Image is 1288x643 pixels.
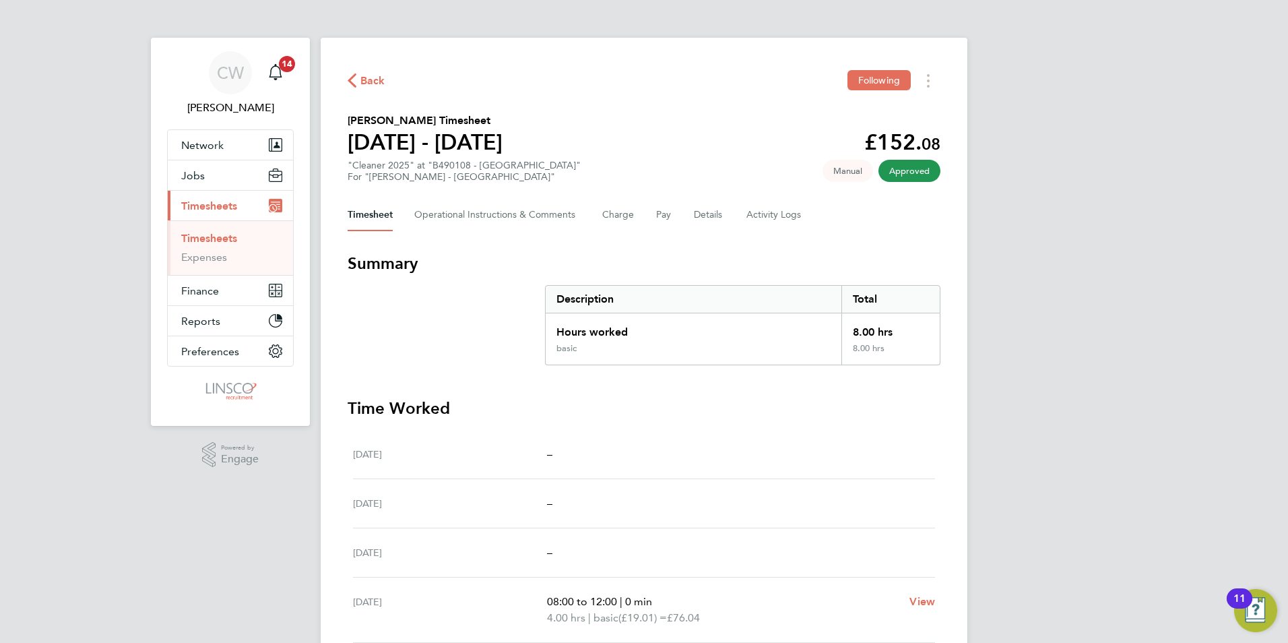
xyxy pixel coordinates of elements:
div: Total [841,286,940,313]
div: [DATE] [353,545,547,561]
h3: Time Worked [348,398,940,419]
div: Hours worked [546,313,841,343]
h2: [PERSON_NAME] Timesheet [348,113,503,129]
span: basic [593,610,618,626]
span: – [547,448,552,460]
span: £76.04 [667,611,700,624]
button: Preferences [168,336,293,366]
a: 14 [262,51,289,94]
span: 08:00 to 12:00 [547,595,617,608]
button: Charge [602,199,635,231]
h3: Summary [348,253,940,274]
a: Go to home page [167,380,294,402]
a: Powered byEngage [202,442,259,468]
button: Network [168,130,293,160]
a: View [909,594,935,610]
button: Operational Instructions & Comments [414,199,581,231]
button: Finance [168,276,293,305]
span: – [547,497,552,510]
span: Engage [221,454,259,465]
button: Details [694,199,725,231]
a: Expenses [181,251,227,264]
span: Powered by [221,442,259,454]
span: Preferences [181,345,239,358]
span: This timesheet has been approved. [878,160,940,182]
button: Jobs [168,160,293,190]
span: Back [360,73,385,89]
a: Timesheets [181,232,237,245]
span: CW [217,64,244,82]
button: Timesheets Menu [916,70,940,91]
h1: [DATE] - [DATE] [348,129,503,156]
button: Reports [168,306,293,336]
span: 0 min [625,595,652,608]
nav: Main navigation [151,38,310,426]
div: 8.00 hrs [841,343,940,365]
span: Jobs [181,169,205,182]
div: [DATE] [353,495,547,512]
div: basic [556,343,577,354]
a: CW[PERSON_NAME] [167,51,294,116]
span: Network [181,139,224,152]
div: Timesheets [168,220,293,275]
div: [DATE] [353,594,547,626]
span: | [620,595,622,608]
button: Timesheet [348,199,393,231]
span: Timesheets [181,200,237,212]
div: For "[PERSON_NAME] - [GEOGRAPHIC_DATA]" [348,171,581,183]
div: Summary [545,285,940,365]
button: Back [348,72,385,89]
span: 4.00 hrs [547,611,585,624]
span: – [547,546,552,559]
button: Open Resource Center, 11 new notifications [1234,589,1277,632]
span: Following [858,74,900,86]
span: Finance [181,284,219,297]
div: 11 [1233,599,1246,616]
app-decimal: £152. [864,129,940,155]
button: Timesheets [168,191,293,220]
span: View [909,595,935,608]
span: Chloe Whittall [167,100,294,116]
div: Description [546,286,841,313]
div: "Cleaner 2025" at "B490108 - [GEOGRAPHIC_DATA]" [348,160,581,183]
span: | [588,611,591,624]
span: Reports [181,315,220,328]
button: Pay [656,199,672,231]
span: 08 [922,134,940,154]
span: This timesheet was manually created. [823,160,873,182]
button: Activity Logs [746,199,803,231]
div: [DATE] [353,446,547,462]
span: (£19.01) = [618,611,667,624]
span: 14 [279,56,295,72]
button: Following [847,70,911,90]
img: linsco-logo-retina.png [202,380,258,402]
div: 8.00 hrs [841,313,940,343]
